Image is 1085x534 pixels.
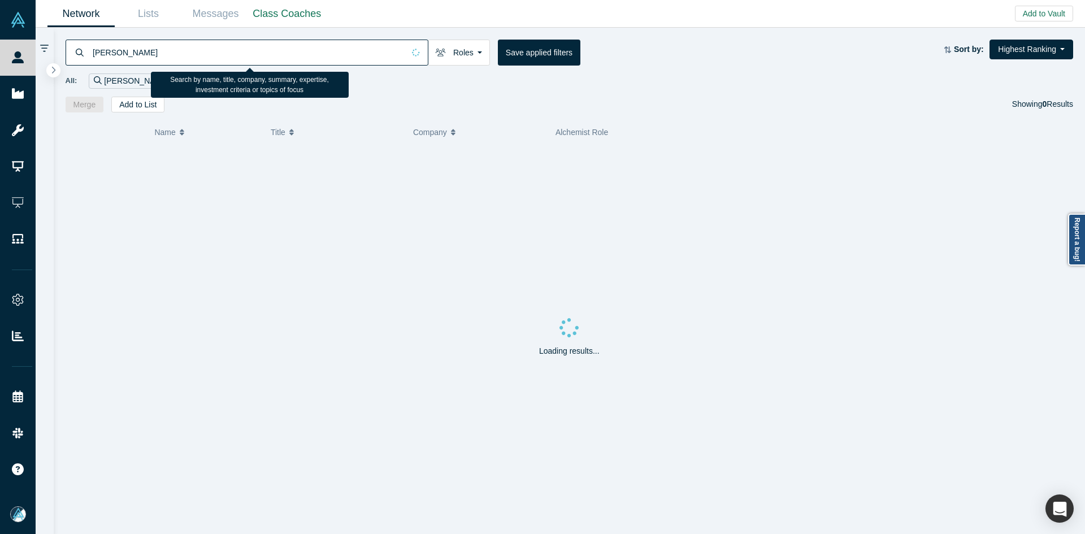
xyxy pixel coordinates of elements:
[555,128,608,137] span: Alchemist Role
[1012,97,1073,112] div: Showing
[89,73,183,89] div: [PERSON_NAME]
[10,506,26,522] img: Mia Scott's Account
[47,1,115,27] a: Network
[1043,99,1073,108] span: Results
[498,40,580,66] button: Save applied filters
[92,39,404,66] input: Search by name, title, company, summary, expertise, investment criteria or topics of focus
[10,12,26,28] img: Alchemist Vault Logo
[249,1,325,27] a: Class Coaches
[66,75,77,86] span: All:
[539,345,600,357] p: Loading results...
[1015,6,1073,21] button: Add to Vault
[413,120,447,144] span: Company
[154,120,259,144] button: Name
[413,120,544,144] button: Company
[182,1,249,27] a: Messages
[1068,214,1085,266] a: Report a bug!
[271,120,285,144] span: Title
[115,1,182,27] a: Lists
[111,97,164,112] button: Add to List
[154,120,175,144] span: Name
[1043,99,1047,108] strong: 0
[428,40,490,66] button: Roles
[66,97,104,112] button: Merge
[271,120,401,144] button: Title
[954,45,984,54] strong: Sort by:
[989,40,1073,59] button: Highest Ranking
[169,75,177,88] button: Remove Filter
